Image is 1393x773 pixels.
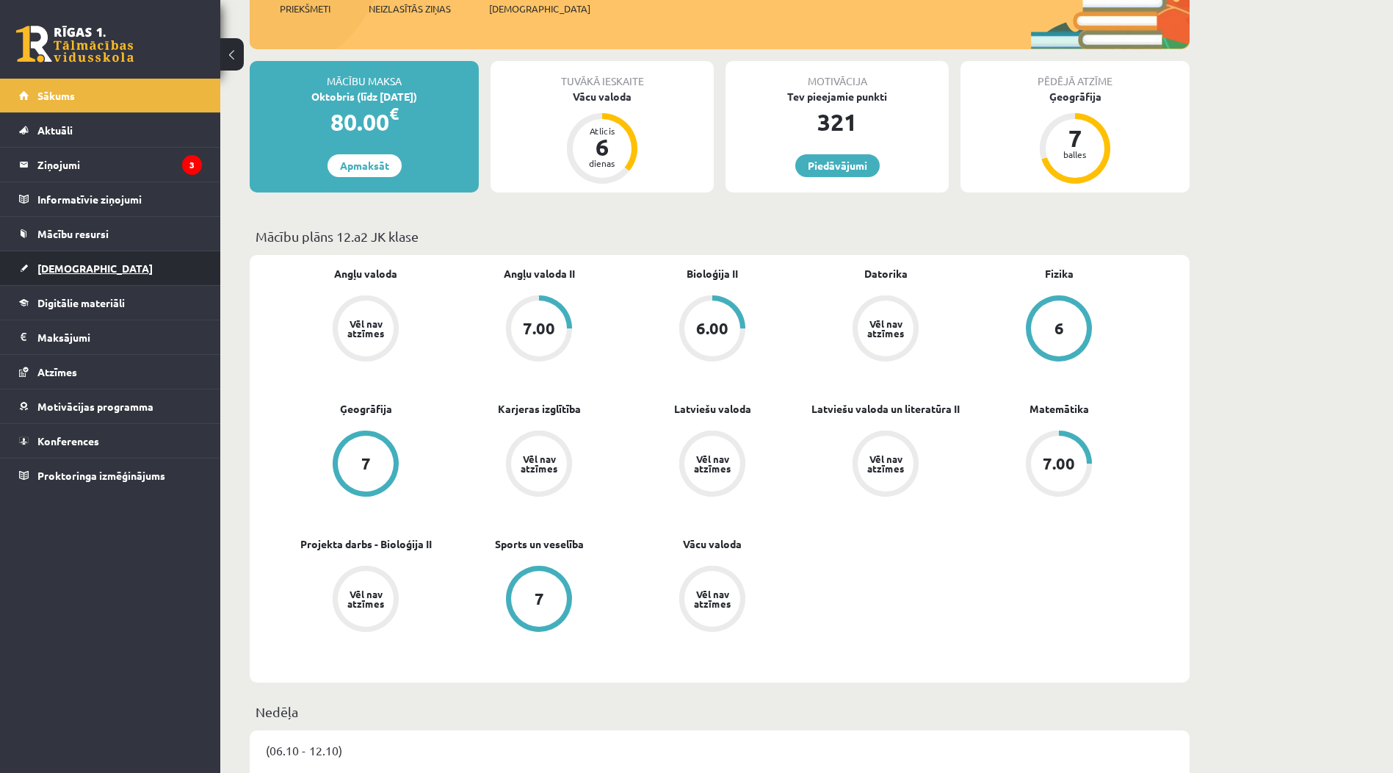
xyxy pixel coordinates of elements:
a: Vēl nav atzīmes [626,431,799,500]
div: Pēdējā atzīme [960,61,1190,89]
div: Vēl nav atzīmes [345,319,386,338]
a: Fizika [1045,266,1074,281]
a: Angļu valoda [334,266,397,281]
a: Piedāvājumi [795,154,880,177]
a: Maksājumi [19,320,202,354]
div: Vēl nav atzīmes [345,589,386,608]
legend: Informatīvie ziņojumi [37,182,202,216]
a: Rīgas 1. Tālmācības vidusskola [16,26,134,62]
a: Informatīvie ziņojumi [19,182,202,216]
a: Matemātika [1030,401,1089,417]
span: Priekšmeti [280,1,330,16]
span: Atzīmes [37,365,77,378]
p: Nedēļa [256,702,1184,722]
a: Latviešu valoda [674,401,751,417]
a: Aktuāli [19,113,202,147]
a: Sākums [19,79,202,112]
div: Motivācija [726,61,949,89]
div: 6.00 [696,320,728,337]
div: Vēl nav atzīmes [865,319,906,338]
a: 7.00 [972,431,1146,500]
a: 6 [972,295,1146,364]
a: Proktoringa izmēģinājums [19,459,202,492]
a: 7 [452,566,626,635]
a: Bioloģija II [687,266,738,281]
a: Vācu valoda Atlicis 6 dienas [491,89,714,186]
span: Proktoringa izmēģinājums [37,469,165,482]
a: Motivācijas programma [19,389,202,423]
div: Vācu valoda [491,89,714,104]
a: 7 [279,431,452,500]
a: Vēl nav atzīmes [799,431,972,500]
a: Vēl nav atzīmes [279,566,452,635]
div: Vēl nav atzīmes [865,454,906,473]
span: € [389,103,399,124]
a: Atzīmes [19,355,202,389]
span: Aktuāli [37,123,73,137]
a: Ģeogrāfija [340,401,392,417]
div: (06.10 - 12.10) [250,730,1190,770]
a: Digitālie materiāli [19,286,202,320]
div: Vēl nav atzīmes [692,589,733,608]
a: Ģeogrāfija 7 balles [960,89,1190,186]
span: Konferences [37,434,99,447]
p: Mācību plāns 12.a2 JK klase [256,226,1184,246]
a: Vēl nav atzīmes [279,295,452,364]
legend: Ziņojumi [37,148,202,181]
div: balles [1053,150,1097,159]
span: [DEMOGRAPHIC_DATA] [37,262,153,275]
span: [DEMOGRAPHIC_DATA] [489,1,590,16]
a: Vēl nav atzīmes [799,295,972,364]
a: Datorika [864,266,908,281]
a: 6.00 [626,295,799,364]
div: 6 [580,135,624,159]
span: Digitālie materiāli [37,296,125,309]
div: Vēl nav atzīmes [518,454,560,473]
a: Karjeras izglītība [498,401,581,417]
a: Konferences [19,424,202,458]
div: 6 [1054,320,1064,337]
a: Vēl nav atzīmes [452,431,626,500]
a: Vēl nav atzīmes [626,566,799,635]
a: Apmaksāt [328,154,402,177]
span: Motivācijas programma [37,400,153,413]
div: Mācību maksa [250,61,479,89]
a: Projekta darbs - Bioloģija II [300,536,432,552]
div: Ģeogrāfija [960,89,1190,104]
a: Latviešu valoda un literatūra II [811,401,960,417]
span: Neizlasītās ziņas [369,1,451,16]
div: Vēl nav atzīmes [692,454,733,473]
div: Atlicis [580,126,624,135]
div: 7.00 [523,320,555,337]
a: Mācību resursi [19,217,202,251]
div: Tev pieejamie punkti [726,89,949,104]
div: dienas [580,159,624,168]
a: Ziņojumi3 [19,148,202,181]
a: Angļu valoda II [504,266,575,281]
div: Tuvākā ieskaite [491,61,714,89]
a: [DEMOGRAPHIC_DATA] [19,251,202,285]
a: Sports un veselība [495,536,584,552]
span: Sākums [37,89,75,102]
div: 7 [361,456,371,472]
span: Mācību resursi [37,227,109,240]
div: 7 [1053,126,1097,150]
div: 7 [535,591,544,607]
a: 7.00 [452,295,626,364]
a: Vācu valoda [683,536,742,552]
div: 80.00 [250,104,479,140]
div: Oktobris (līdz [DATE]) [250,89,479,104]
legend: Maksājumi [37,320,202,354]
i: 3 [182,155,202,175]
div: 321 [726,104,949,140]
div: 7.00 [1043,456,1075,472]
